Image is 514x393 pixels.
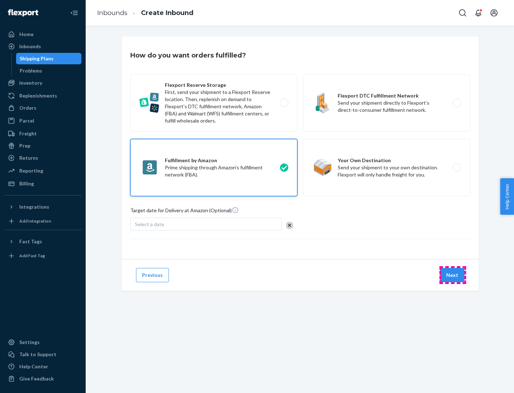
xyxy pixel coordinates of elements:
[20,55,54,62] div: Shipping Plans
[4,140,81,151] a: Prep
[487,6,501,20] button: Open account menu
[19,167,43,174] div: Reporting
[19,117,34,124] div: Parcel
[4,165,81,176] a: Reporting
[4,178,81,189] a: Billing
[19,375,54,382] div: Give Feedback
[19,79,42,86] div: Inventory
[4,349,81,360] a: Talk to Support
[135,221,164,227] span: Select a date
[141,9,193,17] a: Create Inbound
[16,65,82,76] a: Problems
[4,128,81,139] a: Freight
[19,31,34,38] div: Home
[500,178,514,215] button: Help Center
[19,43,41,50] div: Inbounds
[19,203,49,210] div: Integrations
[19,130,37,137] div: Freight
[19,351,56,358] div: Talk to Support
[4,215,81,227] a: Add Integration
[8,9,38,16] img: Flexport logo
[19,154,38,161] div: Returns
[19,218,51,224] div: Add Integration
[19,104,36,111] div: Orders
[130,51,246,60] h3: How do you want orders fulfilled?
[97,9,127,17] a: Inbounds
[4,29,81,40] a: Home
[440,268,464,282] button: Next
[4,102,81,114] a: Orders
[19,253,45,259] div: Add Fast Tag
[4,373,81,384] button: Give Feedback
[455,6,470,20] button: Open Search Box
[20,67,42,74] div: Problems
[19,92,57,99] div: Replenishments
[4,152,81,164] a: Returns
[471,6,485,20] button: Open notifications
[19,180,34,187] div: Billing
[4,115,81,126] a: Parcel
[4,361,81,372] a: Help Center
[19,238,42,245] div: Fast Tags
[19,363,48,370] div: Help Center
[19,339,40,346] div: Settings
[136,268,169,282] button: Previous
[67,6,81,20] button: Close Navigation
[4,90,81,101] a: Replenishments
[4,41,81,52] a: Inbounds
[16,53,82,64] a: Shipping Plans
[4,337,81,348] a: Settings
[91,3,199,24] ol: breadcrumbs
[4,77,81,89] a: Inventory
[4,250,81,262] a: Add Fast Tag
[130,207,239,217] span: Target date for Delivery at Amazon (Optional)
[4,236,81,247] button: Fast Tags
[19,142,30,149] div: Prep
[4,201,81,213] button: Integrations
